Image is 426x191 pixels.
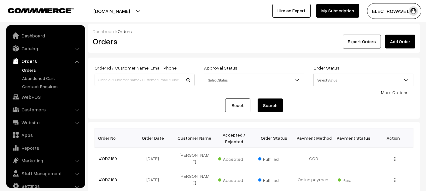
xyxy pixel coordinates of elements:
[225,98,250,112] a: Reset
[95,74,195,86] input: Order Id / Customer Name / Customer Email / Customer Phone
[394,157,395,161] img: Menu
[313,74,413,86] span: Select Status
[218,175,250,183] span: Accepted
[20,67,83,73] a: Orders
[343,35,381,48] button: Export Orders
[8,8,74,13] img: COMMMERCE
[258,98,283,112] button: Search
[204,75,304,86] span: Select Status
[8,142,83,154] a: Reports
[272,4,311,18] a: Hire an Expert
[316,4,359,18] a: My Subscription
[294,169,334,190] td: Online payment
[254,128,294,148] th: Order Status
[258,154,290,162] span: Fulfilled
[135,128,174,148] th: Order Date
[20,75,83,81] a: Abandoned Cart
[99,177,117,182] a: #OD2188
[294,128,334,148] th: Payment Method
[71,3,152,19] button: [DOMAIN_NAME]
[8,117,83,128] a: Website
[95,128,135,148] th: Order No
[218,154,250,162] span: Accepted
[8,6,63,14] a: COMMMERCE
[135,169,174,190] td: [DATE]
[93,28,415,35] div: /
[93,29,116,34] a: Dashboard
[8,91,83,103] a: WebPOS
[394,178,395,182] img: Menu
[8,129,83,141] a: Apps
[204,74,304,86] span: Select Status
[99,156,117,161] a: #OD2189
[381,90,409,95] a: More Options
[8,30,83,41] a: Dashboard
[258,175,290,183] span: Fulfilled
[313,65,340,71] label: Order Status
[118,29,132,34] span: Orders
[93,37,194,46] h2: Orders
[174,148,214,169] td: [PERSON_NAME]
[8,155,83,166] a: Marketing
[8,55,83,67] a: Orders
[385,35,415,48] a: Add Order
[135,148,174,169] td: [DATE]
[314,75,413,86] span: Select Status
[174,128,214,148] th: Customer Name
[373,128,413,148] th: Action
[8,43,83,54] a: Catalog
[95,65,177,71] label: Order Id / Customer Name, Email, Phone
[8,168,83,179] a: Staff Management
[334,148,373,169] td: -
[334,128,373,148] th: Payment Status
[8,104,83,115] a: Customers
[294,148,334,169] td: COD
[204,65,237,71] label: Approval Status
[338,175,369,183] span: Paid
[20,83,83,90] a: Contact Enquires
[174,169,214,190] td: [PERSON_NAME]
[214,128,254,148] th: Accepted / Rejected
[367,3,421,19] button: ELECTROWAVE DE…
[409,6,418,16] img: user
